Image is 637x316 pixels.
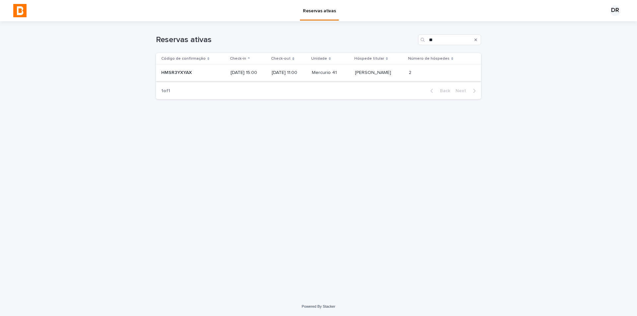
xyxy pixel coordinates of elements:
[156,83,176,99] p: 1 of 1
[456,89,470,93] span: Next
[311,55,327,62] p: Unidade
[453,88,481,94] button: Next
[271,55,291,62] p: Check-out
[156,65,481,81] tr: HMSR3YXYAXHMSR3YXYAX [DATE] 15:00[DATE] 11:00Mercurio 41Mercurio 41 [PERSON_NAME][PERSON_NAME] 22
[610,5,620,16] div: DR
[161,69,193,76] p: HMSR3YXYAX
[312,69,338,76] p: Mercurio 41
[354,55,384,62] p: Hóspede titular
[231,70,267,76] p: [DATE] 15:00
[272,70,307,76] p: [DATE] 11:00
[355,69,392,76] p: [PERSON_NAME]
[408,55,450,62] p: Número de hóspedes
[156,35,415,45] h1: Reservas ativas
[418,34,481,45] input: Search
[13,4,27,17] img: NnDbqpVWR6iGvzpSnmHx
[409,69,413,76] p: 2
[302,304,335,308] a: Powered By Stacker
[230,55,246,62] p: Check-in
[425,88,453,94] button: Back
[436,89,450,93] span: Back
[161,55,206,62] p: Código de confirmação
